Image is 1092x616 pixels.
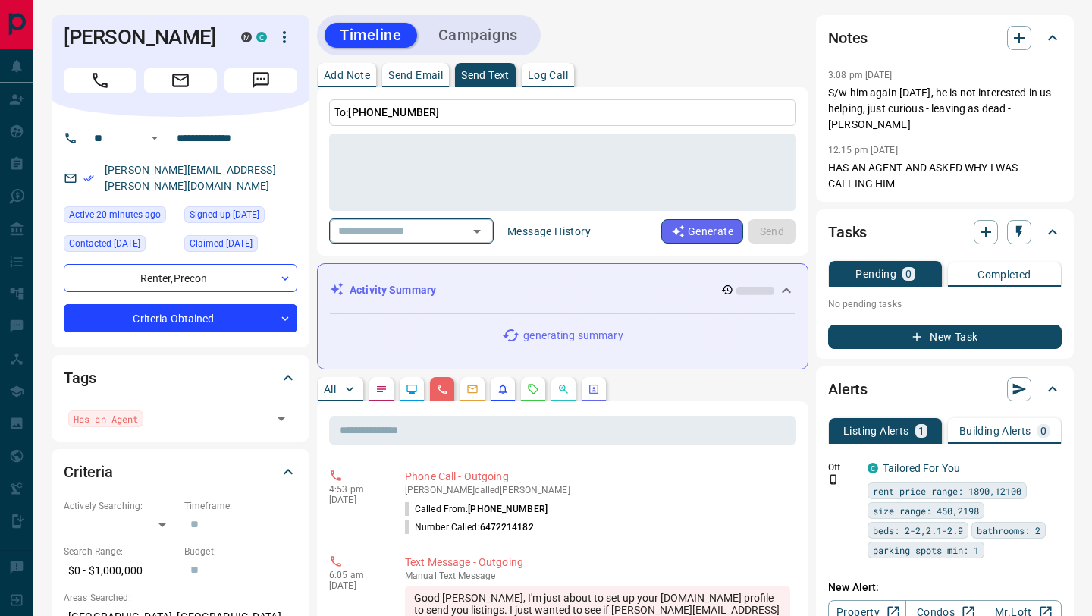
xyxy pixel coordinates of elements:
[405,485,790,495] p: [PERSON_NAME] called [PERSON_NAME]
[423,23,533,48] button: Campaigns
[480,522,534,533] span: 6472214182
[324,70,370,80] p: Add Note
[828,220,867,244] h2: Tasks
[184,206,297,228] div: Sat Sep 07 2019
[843,426,909,436] p: Listing Alerts
[105,164,276,192] a: [PERSON_NAME][EMAIL_ADDRESS][PERSON_NAME][DOMAIN_NAME]
[405,520,534,534] p: Number Called:
[828,377,868,401] h2: Alerts
[828,580,1062,596] p: New Alert:
[406,383,418,395] svg: Lead Browsing Activity
[977,269,1031,280] p: Completed
[241,32,252,42] div: mrloft.ca
[184,235,297,256] div: Wed Sep 11 2024
[83,173,94,184] svg: Email Verified
[461,70,510,80] p: Send Text
[873,523,963,538] span: beds: 2-2,2.1-2.9
[64,264,297,292] div: Renter , Precon
[873,542,979,558] span: parking spots min: 1
[436,383,448,395] svg: Calls
[330,276,795,304] div: Activity Summary
[325,23,417,48] button: Timeline
[388,70,443,80] p: Send Email
[828,293,1062,316] p: No pending tasks
[405,555,790,570] p: Text Message - Outgoing
[828,325,1062,349] button: New Task
[828,145,898,156] p: 12:15 pm [DATE]
[64,460,113,484] h2: Criteria
[497,383,509,395] svg: Listing Alerts
[557,383,570,395] svg: Opportunities
[64,304,297,332] div: Criteria Obtained
[375,383,388,395] svg: Notes
[868,463,878,473] div: condos.ca
[64,235,177,256] div: Fri Jul 18 2025
[329,580,382,591] p: [DATE]
[466,221,488,242] button: Open
[828,160,1062,192] p: HAS AN AGENT AND ASKED WHY I WAS CALLING HIM
[271,408,292,429] button: Open
[828,20,1062,56] div: Notes
[329,99,796,126] p: To:
[64,454,297,490] div: Criteria
[256,32,267,42] div: condos.ca
[468,504,548,514] span: [PHONE_NUMBER]
[64,499,177,513] p: Actively Searching:
[883,462,960,474] a: Tailored For You
[405,469,790,485] p: Phone Call - Outgoing
[190,236,253,251] span: Claimed [DATE]
[64,68,136,93] span: Call
[828,85,1062,133] p: S/w him again [DATE], he is not interested in us helping, just curious - leaving as dead - [PERSO...
[466,383,479,395] svg: Emails
[64,206,177,228] div: Mon Aug 18 2025
[146,129,164,147] button: Open
[828,70,893,80] p: 3:08 pm [DATE]
[184,499,297,513] p: Timeframe:
[64,360,297,396] div: Tags
[828,460,858,474] p: Off
[855,269,896,279] p: Pending
[64,545,177,558] p: Search Range:
[64,558,177,583] p: $0 - $1,000,000
[74,411,138,426] span: Has an Agent
[498,219,600,244] button: Message History
[69,207,161,222] span: Active 20 minutes ago
[828,474,839,485] svg: Push Notification Only
[527,383,539,395] svg: Requests
[329,484,382,495] p: 4:53 pm
[64,25,218,49] h1: [PERSON_NAME]
[69,236,140,251] span: Contacted [DATE]
[64,366,96,390] h2: Tags
[184,545,297,558] p: Budget:
[144,68,217,93] span: Email
[1040,426,1046,436] p: 0
[329,570,382,580] p: 6:05 am
[828,371,1062,407] div: Alerts
[190,207,259,222] span: Signed up [DATE]
[405,570,437,581] span: manual
[873,483,1021,498] span: rent price range: 1890,12100
[405,570,790,581] p: Text Message
[905,269,912,279] p: 0
[661,219,743,244] button: Generate
[405,502,548,516] p: Called From:
[977,523,1040,538] span: bathrooms: 2
[588,383,600,395] svg: Agent Actions
[828,214,1062,250] div: Tasks
[350,282,436,298] p: Activity Summary
[348,106,439,118] span: [PHONE_NUMBER]
[918,426,924,436] p: 1
[64,591,297,605] p: Areas Searched:
[224,68,297,93] span: Message
[329,495,382,505] p: [DATE]
[523,328,623,344] p: generating summary
[873,503,979,518] span: size range: 450,2198
[528,70,568,80] p: Log Call
[324,384,336,394] p: All
[828,26,868,50] h2: Notes
[959,426,1031,436] p: Building Alerts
